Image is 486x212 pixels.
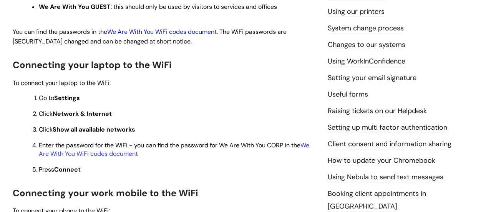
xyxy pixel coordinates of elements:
[328,172,443,182] a: Using Nebula to send text messages
[13,59,172,71] span: Connecting your laptop to the WiFi
[13,28,287,45] span: You can find the passwords in the . The WiFi passwords are [SECURITY_DATA] changed and can be cha...
[13,79,111,87] span: To connect your laptop to the WiFi:
[328,40,405,50] a: Changes to our systems
[39,3,111,11] strong: We Are With You GUEST
[39,141,309,158] a: We Are With You WiFi codes document
[39,110,112,118] span: Click
[328,57,405,67] a: Using WorkInConfidence
[53,125,135,134] strong: Show all available networks
[39,125,135,134] span: Click
[328,7,385,17] a: Using our printers
[328,156,435,166] a: How to update your Chromebook
[328,123,447,133] a: Setting up multi factor authentication
[107,28,217,36] a: We Are With You WiFi codes document
[328,189,426,211] a: Booking client appointments in [GEOGRAPHIC_DATA]
[54,165,81,174] strong: Connect
[53,110,112,118] strong: Network & Internet
[328,139,451,149] a: Client consent and information sharing
[39,94,80,102] span: Go to
[328,106,427,116] a: Raising tickets on our Helpdesk
[328,90,368,100] a: Useful forms
[328,73,416,83] a: Setting your email signature
[39,165,81,174] span: Press
[54,94,80,102] strong: Settings
[328,23,404,33] a: System change process
[39,3,277,11] span: : this should only be used by visitors to services and offices
[39,141,309,158] span: Enter the password for the WiFi - you can find the password for We Are With You CORP in the
[13,187,198,199] span: Connecting your work mobile to the WiFi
